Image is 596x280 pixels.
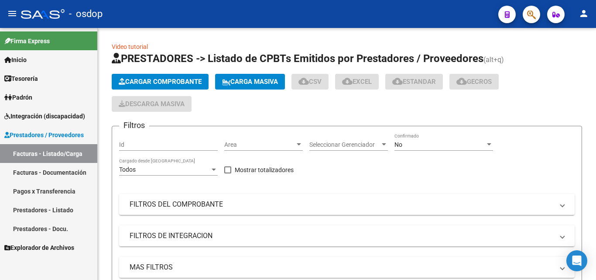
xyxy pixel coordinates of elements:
[215,74,285,90] button: Carga Masiva
[392,78,436,86] span: Estandar
[222,78,278,86] span: Carga Masiva
[112,74,209,90] button: Cargar Comprobante
[130,263,554,272] mat-panel-title: MAS FILTROS
[112,96,192,112] button: Descarga Masiva
[4,111,85,121] span: Integración (discapacidad)
[335,74,379,90] button: EXCEL
[119,194,575,215] mat-expansion-panel-header: FILTROS DEL COMPROBANTE
[119,119,149,131] h3: Filtros
[4,55,27,65] span: Inicio
[112,52,483,65] span: PRESTADORES -> Listado de CPBTs Emitidos por Prestadores / Proveedores
[4,243,74,252] span: Explorador de Archivos
[342,76,353,86] mat-icon: cloud_download
[7,8,17,19] mat-icon: menu
[119,100,185,108] span: Descarga Masiva
[291,74,329,90] button: CSV
[119,225,575,246] mat-expansion-panel-header: FILTROS DE INTEGRACION
[579,8,589,19] mat-icon: person
[483,55,504,64] span: (alt+q)
[119,257,575,278] mat-expansion-panel-header: MAS FILTROS
[119,166,136,173] span: Todos
[112,96,192,112] app-download-masive: Descarga masiva de comprobantes (adjuntos)
[4,74,38,83] span: Tesorería
[224,141,295,149] span: Area
[394,141,402,148] span: No
[449,74,499,90] button: Gecros
[456,78,492,86] span: Gecros
[4,130,84,140] span: Prestadores / Proveedores
[392,76,403,86] mat-icon: cloud_download
[566,250,587,271] div: Open Intercom Messenger
[342,78,372,86] span: EXCEL
[119,78,202,86] span: Cargar Comprobante
[69,4,103,24] span: - osdop
[309,141,380,149] span: Seleccionar Gerenciador
[112,43,148,50] a: Video tutorial
[298,78,322,86] span: CSV
[456,76,467,86] mat-icon: cloud_download
[235,165,294,175] span: Mostrar totalizadores
[130,231,554,241] mat-panel-title: FILTROS DE INTEGRACION
[130,200,554,209] mat-panel-title: FILTROS DEL COMPROBANTE
[298,76,309,86] mat-icon: cloud_download
[4,93,32,102] span: Padrón
[4,36,50,46] span: Firma Express
[385,74,443,90] button: Estandar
